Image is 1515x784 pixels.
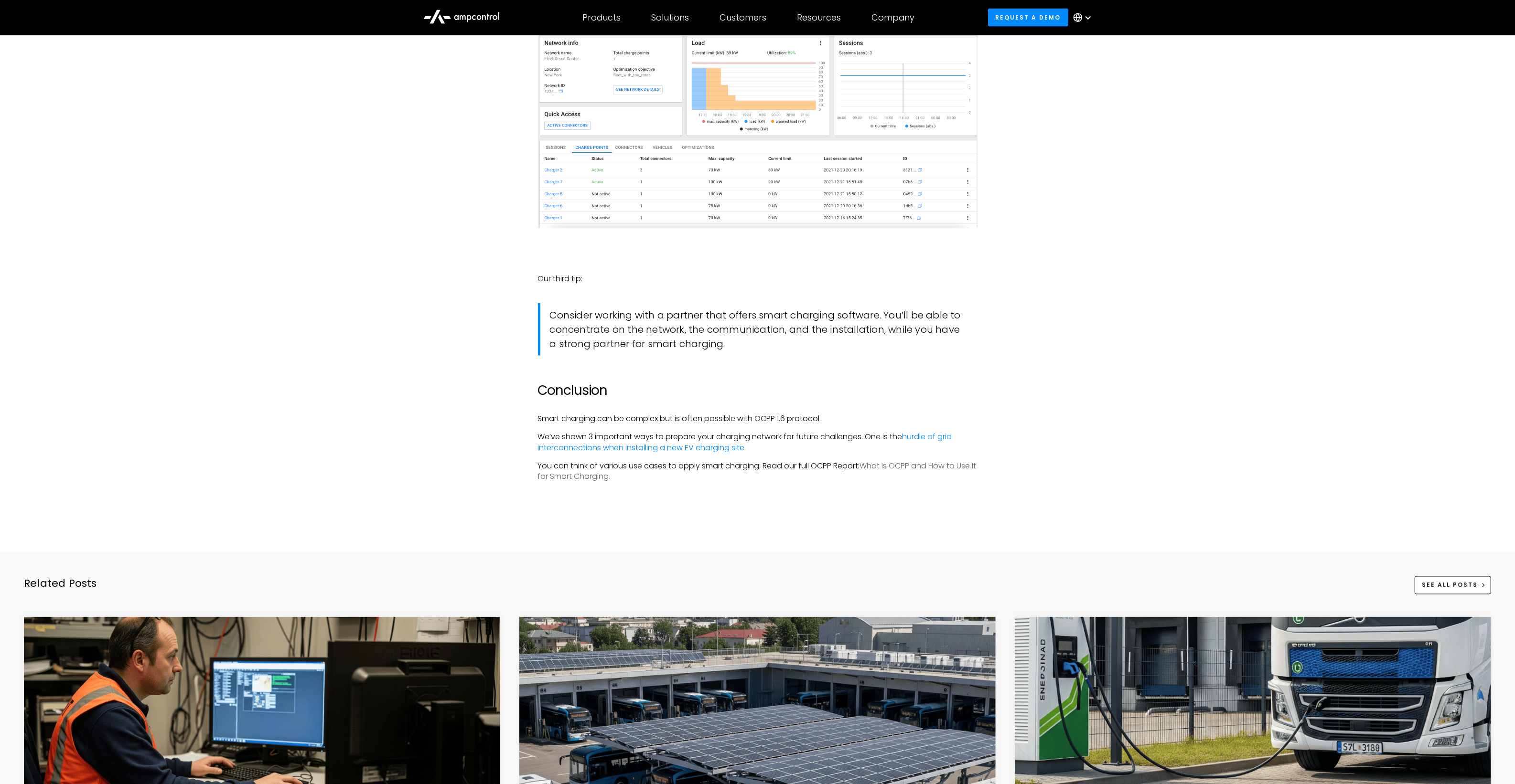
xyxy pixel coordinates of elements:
div: Related Posts [24,577,97,605]
p: ‍ [538,490,978,501]
a: What Is OCPP and How to Use It for Smart Charging. [538,461,977,482]
div: Company [871,12,914,23]
div: Solutions [651,12,689,23]
p: ‍ [538,255,978,265]
div: Resources [797,12,841,23]
p: You can think of various use cases to apply smart charging. Read our full OCPP Report: [538,461,978,483]
p: Our third tip: [538,274,978,284]
div: Products [582,12,621,23]
div: Customers [720,12,766,23]
p: We’ve shown 3 important ways to prepare your charging network for future challenges. One is the . [538,432,978,454]
a: hurdle of grid interconnections when installing a new EV charging site [538,432,952,453]
h2: Conclusion [538,382,978,399]
blockquote: Consider working with a partner that offers smart charging software. You’ll be able to concentrat... [538,303,978,356]
div: See All Posts [1422,581,1478,590]
p: Smart charging can be complex but is often possible with OCPP 1.6 protocol. [538,414,978,424]
a: Request a demo [988,9,1068,26]
a: See All Posts [1415,576,1491,594]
